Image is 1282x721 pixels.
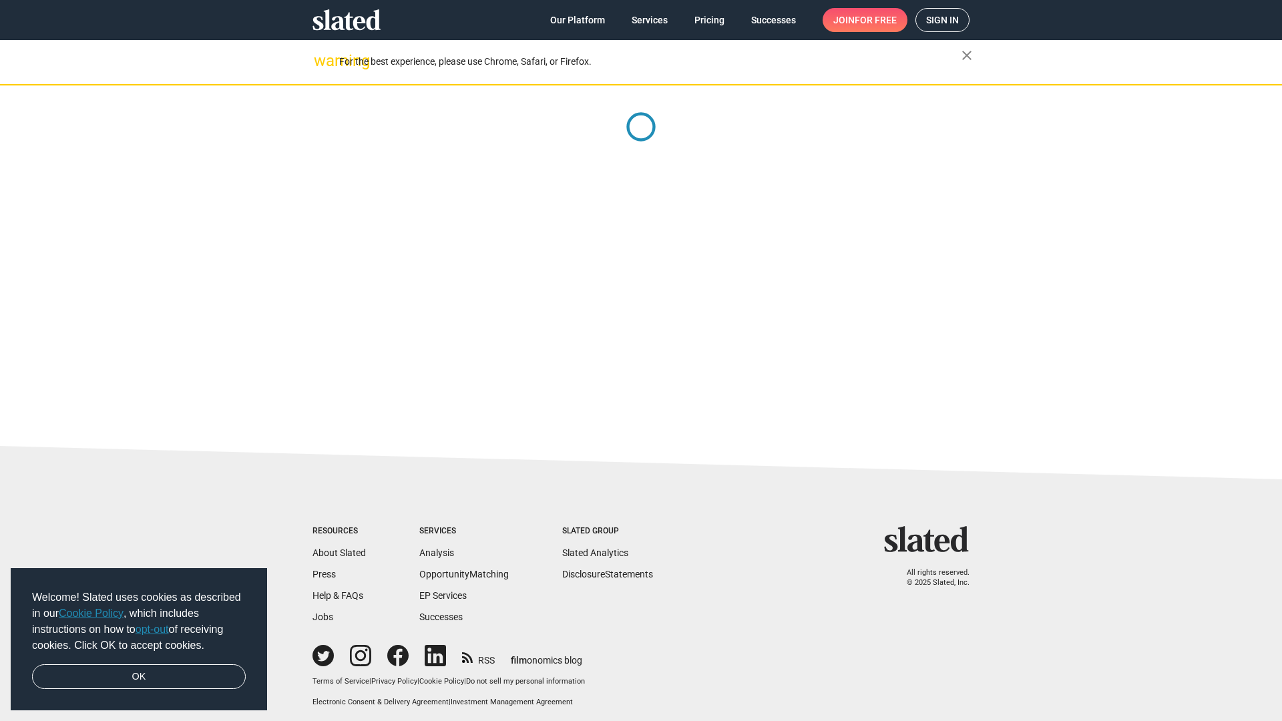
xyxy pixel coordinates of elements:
[11,568,267,711] div: cookieconsent
[312,698,449,706] a: Electronic Consent & Delivery Agreement
[32,664,246,690] a: dismiss cookie message
[451,698,573,706] a: Investment Management Agreement
[823,8,907,32] a: Joinfor free
[540,8,616,32] a: Our Platform
[562,547,628,558] a: Slated Analytics
[740,8,807,32] a: Successes
[312,526,366,537] div: Resources
[449,698,451,706] span: |
[312,590,363,601] a: Help & FAQs
[314,53,330,69] mat-icon: warning
[833,8,897,32] span: Join
[136,624,169,635] a: opt-out
[419,547,454,558] a: Analysis
[59,608,124,619] a: Cookie Policy
[419,677,464,686] a: Cookie Policy
[694,8,724,32] span: Pricing
[419,612,463,622] a: Successes
[312,677,369,686] a: Terms of Service
[562,526,653,537] div: Slated Group
[419,590,467,601] a: EP Services
[419,526,509,537] div: Services
[371,677,417,686] a: Privacy Policy
[511,655,527,666] span: film
[550,8,605,32] span: Our Platform
[32,589,246,654] span: Welcome! Slated uses cookies as described in our , which includes instructions on how to of recei...
[464,677,466,686] span: |
[855,8,897,32] span: for free
[419,569,509,579] a: OpportunityMatching
[417,677,419,686] span: |
[915,8,970,32] a: Sign in
[562,569,653,579] a: DisclosureStatements
[462,646,495,667] a: RSS
[684,8,735,32] a: Pricing
[339,53,961,71] div: For the best experience, please use Chrome, Safari, or Firefox.
[312,569,336,579] a: Press
[751,8,796,32] span: Successes
[312,612,333,622] a: Jobs
[312,547,366,558] a: About Slated
[511,644,582,667] a: filmonomics blog
[466,677,585,687] button: Do not sell my personal information
[621,8,678,32] a: Services
[632,8,668,32] span: Services
[893,568,970,587] p: All rights reserved. © 2025 Slated, Inc.
[926,9,959,31] span: Sign in
[959,47,975,63] mat-icon: close
[369,677,371,686] span: |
